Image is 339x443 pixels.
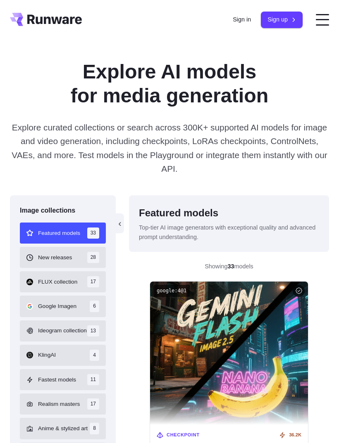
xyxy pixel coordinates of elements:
[20,393,106,415] button: Realism masters 17
[153,285,190,297] code: google:4@1
[289,431,301,439] span: 36.2K
[116,213,124,233] button: ‹
[150,282,308,425] img: Gemini Flash Image 2.5
[38,424,88,433] span: Anime & stylized art
[38,351,56,360] span: KlingAI
[87,227,99,239] span: 33
[38,277,77,287] span: FLUX collection
[20,345,106,366] button: KlingAI 4
[20,418,106,439] button: Anime & stylized art 8
[139,205,319,221] div: Featured models
[90,423,99,434] span: 8
[20,223,106,244] button: Featured models 33
[38,229,80,238] span: Featured models
[10,13,82,26] a: Go to /
[38,253,72,262] span: New releases
[139,223,319,242] p: Top-tier AI image generators with exceptional quality and advanced prompt understanding.
[38,326,87,335] span: Ideogram collection
[10,121,329,175] p: Explore curated collections or search across 300K+ supported AI models for image and video genera...
[20,271,106,292] button: FLUX collection 17
[87,374,99,385] span: 11
[261,12,303,28] a: Sign up
[20,369,106,390] button: Fastest models 11
[38,375,76,384] span: Fastest models
[87,252,99,263] span: 28
[90,350,99,361] span: 4
[87,276,99,287] span: 17
[233,15,251,24] a: Sign in
[87,325,99,336] span: 13
[167,431,200,439] span: Checkpoint
[20,205,106,216] div: Image collections
[87,398,99,410] span: 17
[90,301,99,312] span: 6
[38,400,80,409] span: Realism masters
[38,302,76,311] span: Google Imagen
[227,263,234,270] strong: 33
[205,262,253,271] div: Showing models
[20,320,106,341] button: Ideogram collection 13
[20,247,106,268] button: New releases 28
[42,59,297,107] h1: Explore AI models for media generation
[20,296,106,317] button: Google Imagen 6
